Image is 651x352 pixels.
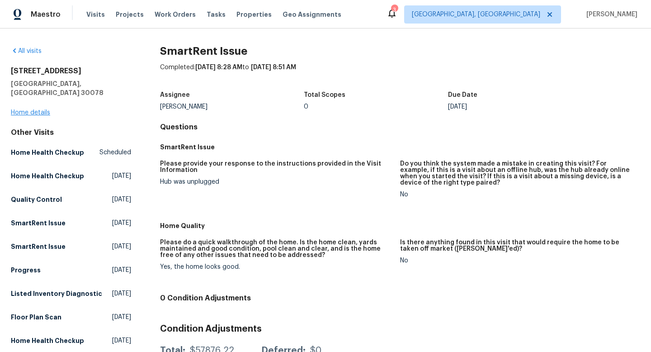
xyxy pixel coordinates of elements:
span: [DATE] [112,171,131,181]
span: Properties [236,10,272,19]
h5: Due Date [448,92,477,98]
h5: Home Health Checkup [11,171,84,181]
h3: Condition Adjustments [160,324,640,333]
a: SmartRent Issue[DATE] [11,238,131,255]
h5: [GEOGRAPHIC_DATA], [GEOGRAPHIC_DATA] 30078 [11,79,131,97]
span: [DATE] 8:28 AM [195,64,242,71]
span: [DATE] [112,266,131,275]
a: Home details [11,109,50,116]
h2: SmartRent Issue [160,47,640,56]
a: SmartRent Issue[DATE] [11,215,131,231]
div: Hub was unplugged [160,179,393,185]
span: Scheduled [99,148,131,157]
a: Quality Control[DATE] [11,191,131,208]
div: No [400,191,633,198]
span: [DATE] 8:51 AM [251,64,296,71]
span: Maestro [31,10,61,19]
h4: 0 Condition Adjustments [160,294,640,303]
h5: Total Scopes [304,92,345,98]
a: Listed Inventory Diagnostic[DATE] [11,285,131,302]
h5: Assignee [160,92,190,98]
div: Other Visits [11,128,131,137]
span: [DATE] [112,242,131,251]
h5: Floor Plan Scan [11,313,61,322]
span: Geo Assignments [283,10,341,19]
a: Home Health Checkup[DATE] [11,168,131,184]
h5: Is there anything found in this visit that would require the home to be taken off market ([PERSON... [400,239,633,252]
h5: Quality Control [11,195,62,204]
h5: Home Quality [160,221,640,230]
span: Projects [116,10,144,19]
div: 3 [391,5,397,14]
span: [PERSON_NAME] [583,10,637,19]
h5: Home Health Checkup [11,148,84,157]
h5: Please provide your response to the instructions provided in the Visit Information [160,161,393,173]
span: Work Orders [155,10,196,19]
h2: [STREET_ADDRESS] [11,67,131,76]
h5: Please do a quick walkthrough of the home. Is the home clean, yards maintained and good condition... [160,239,393,258]
span: Tasks [207,11,226,18]
span: [DATE] [112,313,131,322]
h5: Progress [11,266,41,275]
h5: Do you think the system made a mistake in creating this visit? For example, if this is a visit ab... [400,161,633,186]
a: Home Health CheckupScheduled [11,144,131,161]
div: No [400,257,633,264]
h5: Home Health Checkup [11,336,84,345]
div: 0 [304,104,448,110]
h4: Questions [160,123,640,132]
span: [DATE] [112,219,131,228]
div: [DATE] [448,104,592,110]
span: [DATE] [112,289,131,298]
a: Floor Plan Scan[DATE] [11,309,131,325]
a: All visits [11,48,42,54]
div: Completed: to [160,63,640,86]
h5: SmartRent Issue [160,143,640,152]
h5: SmartRent Issue [11,219,66,228]
div: [PERSON_NAME] [160,104,304,110]
h5: Listed Inventory Diagnostic [11,289,102,298]
h5: SmartRent Issue [11,242,66,251]
div: Yes, the home looks good. [160,264,393,270]
a: Home Health Checkup[DATE] [11,333,131,349]
span: [DATE] [112,195,131,204]
span: [GEOGRAPHIC_DATA], [GEOGRAPHIC_DATA] [412,10,540,19]
span: Visits [86,10,105,19]
a: Progress[DATE] [11,262,131,278]
span: [DATE] [112,336,131,345]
